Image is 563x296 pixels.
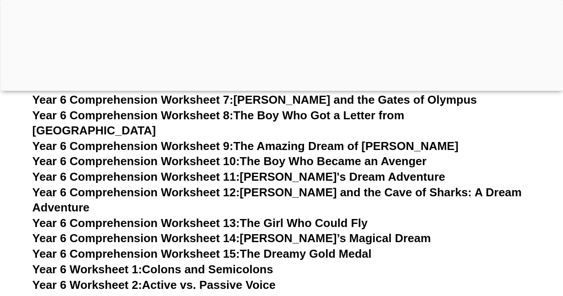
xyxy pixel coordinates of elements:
[415,195,563,296] iframe: Chat Widget
[32,231,431,245] a: Year 6 Comprehension Worksheet 14:[PERSON_NAME]’s Magical Dream
[32,216,368,230] a: Year 6 Comprehension Worksheet 13:The Girl Who Could Fly
[32,263,142,276] span: Year 6 Worksheet 1:
[32,186,522,214] a: Year 6 Comprehension Worksheet 12:[PERSON_NAME] and the Cave of Sharks: A Dream Adventure
[32,278,275,292] a: Year 6 Worksheet 2:Active vs. Passive Voice
[32,93,477,106] a: Year 6 Comprehension Worksheet 7:[PERSON_NAME] and the Gates of Olympus
[32,109,234,122] span: Year 6 Comprehension Worksheet 8:
[32,78,234,91] span: Year 6 Comprehension Worksheet 6:
[32,170,445,183] a: Year 6 Comprehension Worksheet 11:[PERSON_NAME]'s Dream Adventure
[32,278,142,292] span: Year 6 Worksheet 2:
[32,139,458,153] a: Year 6 Comprehension Worksheet 9:The Amazing Dream of [PERSON_NAME]
[32,216,240,230] span: Year 6 Comprehension Worksheet 13:
[32,186,240,199] span: Year 6 Comprehension Worksheet 12:
[32,231,240,245] span: Year 6 Comprehension Worksheet 14:
[32,139,234,153] span: Year 6 Comprehension Worksheet 9:
[32,109,405,137] a: Year 6 Comprehension Worksheet 8:The Boy Who Got a Letter from [GEOGRAPHIC_DATA]
[32,263,273,276] a: Year 6 Worksheet 1:Colons and Semicolons
[32,93,234,106] span: Year 6 Comprehension Worksheet 7:
[32,154,240,168] span: Year 6 Comprehension Worksheet 10:
[32,154,427,168] a: Year 6 Comprehension Worksheet 10:The Boy Who Became an Avenger
[32,247,372,260] a: Year 6 Comprehension Worksheet 15:The Dreamy Gold Medal
[32,170,240,183] span: Year 6 Comprehension Worksheet 11:
[32,247,240,260] span: Year 6 Comprehension Worksheet 15:
[32,78,482,91] a: Year 6 Comprehension Worksheet 6:The Amazing Adventure at the Gates of Aztec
